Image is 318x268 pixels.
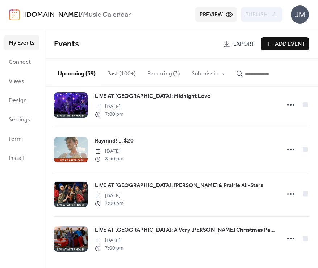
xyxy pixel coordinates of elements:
span: [DATE] [95,148,124,155]
span: Install [9,153,24,164]
a: Raymnd! ... $20 [95,136,134,146]
button: Preview [195,7,237,22]
span: 7:00 pm [95,200,124,207]
span: Views [9,76,24,87]
span: Export [233,40,255,49]
a: LIVE AT [GEOGRAPHIC_DATA]: A Very [PERSON_NAME] Christmas Pageant [95,226,276,235]
span: Settings [9,114,30,125]
b: Music Calendar [83,8,131,22]
a: LIVE AT [GEOGRAPHIC_DATA]: [PERSON_NAME] & Prairie All-Stars [95,181,263,190]
a: Export [219,37,258,50]
a: Form [4,131,39,147]
span: Preview [200,11,223,19]
a: My Events [4,35,39,50]
span: Connect [9,57,31,68]
a: Install [4,150,39,166]
div: JM [291,5,309,24]
a: Connect [4,54,39,70]
span: [DATE] [95,237,124,244]
a: LIVE AT [GEOGRAPHIC_DATA]: Midnight Love [95,92,210,101]
span: [DATE] [95,103,124,111]
button: Submissions [186,59,230,86]
span: Form [9,133,22,145]
span: 7:00 pm [95,244,124,252]
button: Past (100+) [101,59,142,86]
span: Add Event [275,40,305,49]
img: logo [9,9,20,20]
a: Design [4,92,39,108]
span: 8:30 pm [95,155,124,163]
span: [DATE] [95,192,124,200]
button: Upcoming (39) [52,59,101,86]
a: [DOMAIN_NAME] [24,8,80,22]
span: LIVE AT [GEOGRAPHIC_DATA]: A Very [PERSON_NAME] Christmas Pageant [95,226,276,235]
span: Raymnd! ... $20 [95,137,134,145]
span: Design [9,95,27,106]
button: Recurring (3) [142,59,186,86]
span: Events [54,36,79,52]
span: My Events [9,37,35,49]
a: Settings [4,112,39,127]
button: Add Event [261,37,309,50]
b: / [80,8,83,22]
a: Views [4,73,39,89]
span: 7:00 pm [95,111,124,118]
